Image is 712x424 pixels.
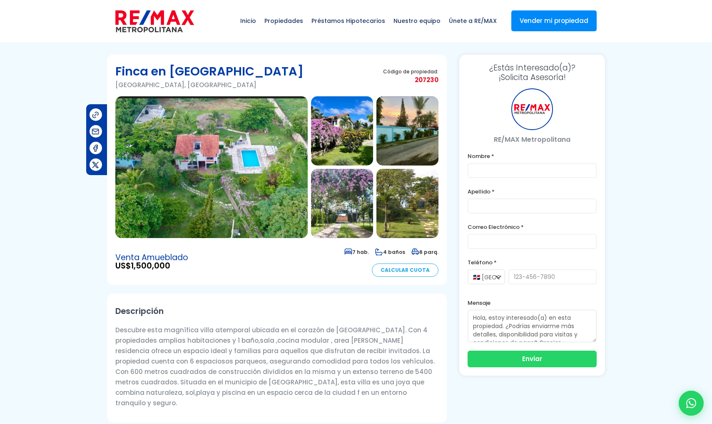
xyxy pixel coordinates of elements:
img: Compartir [91,127,100,136]
label: Mensaje [468,298,597,308]
h2: Descripción [115,302,438,321]
img: Compartir [91,144,100,153]
span: Únete a RE/MAX [445,8,501,33]
img: Finca en Boca Chica [115,96,308,238]
div: RE/MAX Metropolitana [511,88,553,130]
img: Finca en Boca Chica [311,96,373,166]
img: Finca en Boca Chica [311,169,373,238]
p: [GEOGRAPHIC_DATA], [GEOGRAPHIC_DATA] [115,80,304,90]
a: Vender mi propiedad [511,10,597,31]
label: Nombre * [468,151,597,161]
label: Apellido * [468,186,597,197]
img: Finca en Boca Chica [376,169,438,238]
h1: Finca en [GEOGRAPHIC_DATA] [115,63,304,80]
span: Nuestro equipo [389,8,445,33]
input: 123-456-7890 [508,269,597,284]
p: Descubre esta magnífica villa atemporal ubicada en el corazón de [GEOGRAPHIC_DATA]. Con 4 propied... [115,325,438,408]
button: Enviar [468,351,597,367]
span: 7 hab. [344,248,369,256]
p: RE/MAX Metropolitana [468,134,597,145]
span: Código de propiedad: [383,68,438,75]
span: ¿Estás Interesado(a)? [468,63,597,73]
img: Compartir [91,161,100,169]
span: Propiedades [260,8,307,33]
span: 6 parq. [411,248,438,256]
span: Inicio [236,8,260,33]
span: 1,500,000 [131,260,170,271]
span: 207230 [383,75,438,85]
img: Compartir [91,110,100,119]
h3: ¡Solicita Asesoría! [468,63,597,82]
textarea: Hola, estoy interesado(a) en esta propiedad. ¿Podrías enviarme más detalles, disponibilidad para ... [468,310,597,342]
a: Calcular Cuota [372,263,438,277]
span: US$ [115,262,188,270]
span: 4 baños [375,248,405,256]
img: Finca en Boca Chica [376,96,438,166]
label: Correo Electrónico * [468,222,597,232]
span: Préstamos Hipotecarios [307,8,389,33]
span: Venta Amueblado [115,253,188,262]
label: Teléfono * [468,257,597,268]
